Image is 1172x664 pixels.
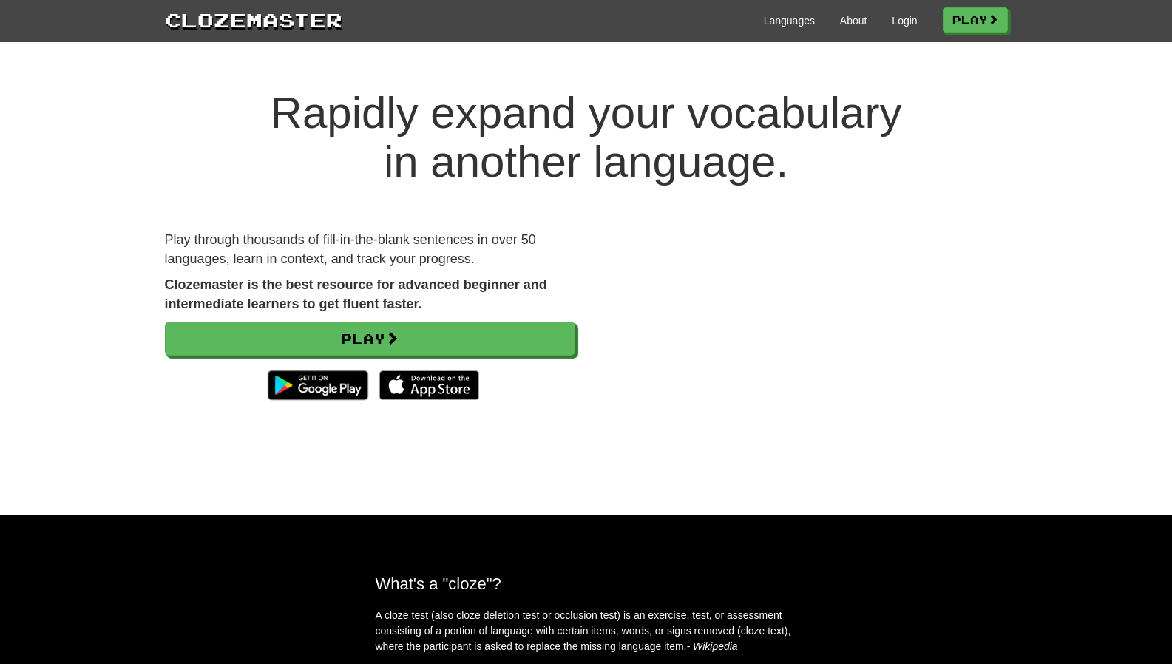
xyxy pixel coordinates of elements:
[165,277,547,311] strong: Clozemaster is the best resource for advanced beginner and intermediate learners to get fluent fa...
[840,13,867,28] a: About
[165,6,342,33] a: Clozemaster
[376,608,797,654] p: A cloze test (also cloze deletion test or occlusion test) is an exercise, test, or assessment con...
[376,575,797,593] h2: What's a "cloze"?
[379,370,479,400] img: Download_on_the_App_Store_Badge_US-UK_135x40-25178aeef6eb6b83b96f5f2d004eda3bffbb37122de64afbaef7...
[687,640,738,652] em: - Wikipedia
[165,322,575,356] a: Play
[165,231,575,268] p: Play through thousands of fill-in-the-blank sentences in over 50 languages, learn in context, and...
[764,13,815,28] a: Languages
[260,363,375,407] img: Get it on Google Play
[892,13,917,28] a: Login
[943,7,1008,33] a: Play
